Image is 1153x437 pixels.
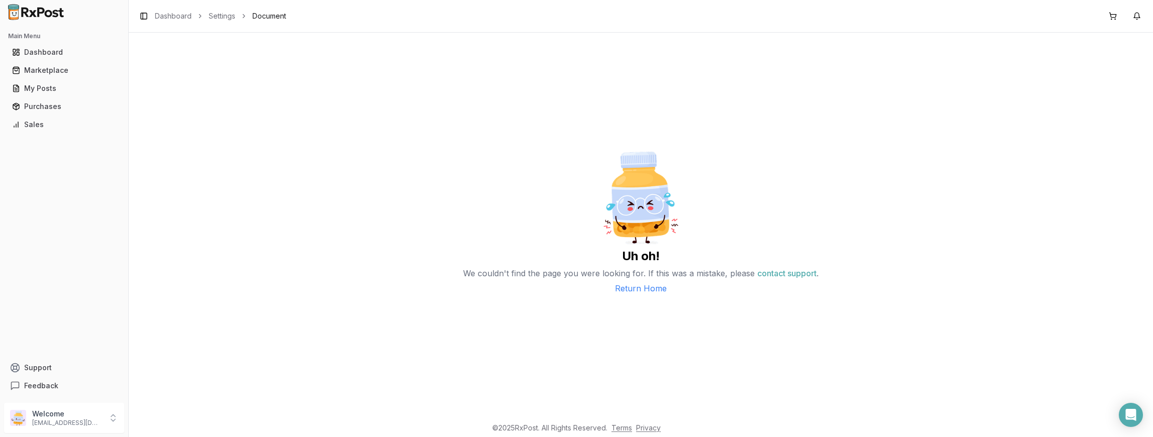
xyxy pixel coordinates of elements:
a: My Posts [8,79,120,97]
button: Support [4,359,124,377]
button: Marketplace [4,62,124,78]
button: Sales [4,117,124,133]
div: Marketplace [12,65,116,75]
a: Purchases [8,97,120,116]
button: My Posts [4,80,124,96]
a: Marketplace [8,61,120,79]
button: Feedback [4,377,124,395]
span: Feedback [24,381,58,391]
img: RxPost Logo [4,4,68,20]
p: Welcome [32,409,102,419]
button: Purchases [4,98,124,115]
a: Privacy [636,423,661,432]
div: Open Intercom Messenger [1119,403,1143,427]
p: We couldn't find the page you were looking for. If this was a mistake, please . [463,264,819,282]
a: Terms [611,423,632,432]
p: [EMAIL_ADDRESS][DOMAIN_NAME] [32,419,102,427]
div: Sales [12,120,116,130]
a: Dashboard [155,11,192,21]
a: Sales [8,116,120,134]
div: Dashboard [12,47,116,57]
div: My Posts [12,83,116,93]
a: Return Home [615,282,667,294]
h2: Uh oh! [622,248,660,264]
img: User avatar [10,410,26,426]
div: Purchases [12,101,116,112]
button: Dashboard [4,44,124,60]
span: Document [252,11,286,21]
a: Settings [209,11,235,21]
a: Dashboard [8,43,120,61]
nav: breadcrumb [155,11,286,21]
img: Sad Pill Bottle [591,148,691,248]
button: contact support [757,264,817,282]
h2: Main Menu [8,32,120,40]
